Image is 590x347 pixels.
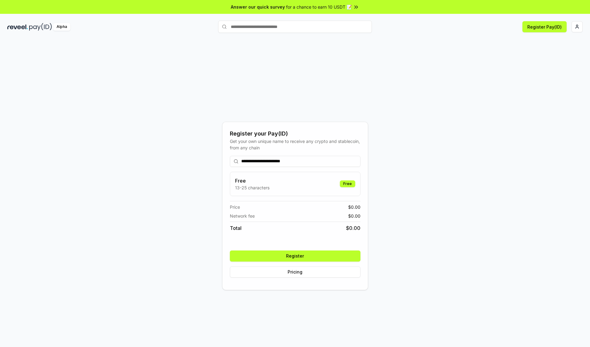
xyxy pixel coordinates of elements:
[340,180,355,187] div: Free
[230,129,360,138] div: Register your Pay(ID)
[348,204,360,210] span: $ 0.00
[7,23,28,31] img: reveel_dark
[230,266,360,278] button: Pricing
[522,21,567,32] button: Register Pay(ID)
[53,23,70,31] div: Alpha
[230,138,360,151] div: Get your own unique name to receive any crypto and stablecoin, from any chain
[235,184,269,191] p: 13-25 characters
[29,23,52,31] img: pay_id
[286,4,352,10] span: for a chance to earn 10 USDT 📝
[230,250,360,262] button: Register
[348,213,360,219] span: $ 0.00
[230,213,255,219] span: Network fee
[230,204,240,210] span: Price
[230,224,242,232] span: Total
[231,4,285,10] span: Answer our quick survey
[235,177,269,184] h3: Free
[346,224,360,232] span: $ 0.00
